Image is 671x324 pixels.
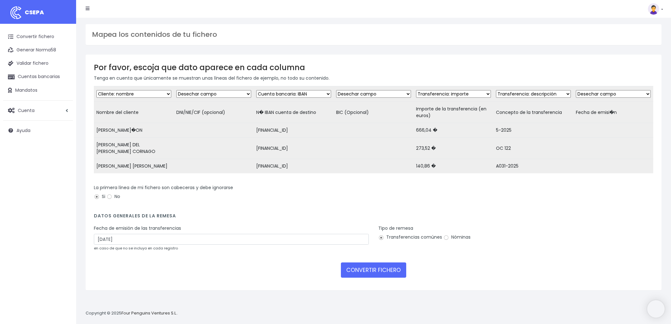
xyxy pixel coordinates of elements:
span: CSEPA [25,8,44,16]
td: [PERSON_NAME]�ON [94,123,174,138]
td: [FINANCIAL_ID] [254,159,334,174]
a: Convertir fichero [3,30,73,43]
h3: Por favor, escoja que dato aparece en cada columna [94,63,653,72]
td: [PERSON_NAME] [PERSON_NAME] [94,159,174,174]
td: 5-2025 [493,123,573,138]
span: Ayuda [16,127,30,134]
td: 666,04 � [414,123,493,138]
td: [PERSON_NAME] DEL [PERSON_NAME] CORNAGO [94,138,174,159]
td: 273,52 � [414,138,493,159]
a: Ayuda [3,124,73,137]
td: 140,86 � [414,159,493,174]
a: Four Penguins Ventures S.L. [121,310,177,316]
h3: Mapea los contenidos de tu fichero [92,30,655,39]
img: logo [8,5,24,21]
a: Validar fichero [3,57,73,70]
td: DNI/NIE/CIF (opcional) [174,102,254,123]
a: Generar Norma58 [3,43,73,57]
a: Cuenta [3,104,73,117]
td: Nombre del cliente [94,102,174,123]
td: OC 122 [493,138,573,159]
h4: Datos generales de la remesa [94,213,653,222]
p: Copyright © 2025 . [86,310,178,317]
a: Mandatos [3,84,73,97]
td: Concepto de la transferencia [493,102,573,123]
span: Cuenta [18,107,35,113]
label: Si [94,193,105,200]
td: BIC (Opcional) [334,102,414,123]
td: A031-2025 [493,159,573,174]
a: Cuentas bancarias [3,70,73,83]
label: Tipo de remesa [378,225,413,232]
img: profile [648,3,659,15]
td: Fecha de emisi�n [573,102,653,123]
label: Nóminas [443,234,471,241]
label: Fecha de emisión de las transferencias [94,225,181,232]
td: N� IBAN cuenta de destino [254,102,334,123]
td: Importe de la transferencia (en euros) [414,102,493,123]
label: La primera línea de mi fichero son cabeceras y debe ignorarse [94,184,233,191]
p: Tenga en cuenta que únicamente se muestran unas líneas del fichero de ejemplo, no todo su contenido. [94,75,653,82]
td: [FINANCIAL_ID] [254,123,334,138]
label: Transferencias comúnes [378,234,442,241]
td: [FINANCIAL_ID] [254,138,334,159]
button: CONVERTIR FICHERO [341,262,406,278]
label: No [107,193,120,200]
small: en caso de que no se incluya en cada registro [94,246,178,251]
